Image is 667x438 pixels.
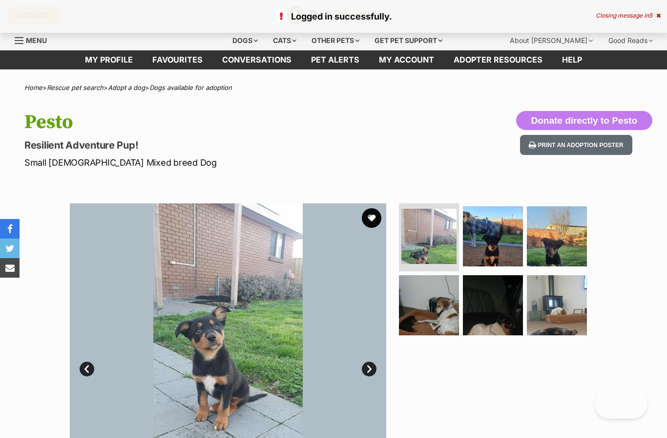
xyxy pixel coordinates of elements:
[24,84,42,91] a: Home
[362,208,381,228] button: favourite
[444,50,552,69] a: Adopter resources
[24,111,407,133] h1: Pesto
[362,362,376,376] a: Next
[369,50,444,69] a: My account
[552,50,592,69] a: Help
[595,389,647,418] iframe: Help Scout Beacon - Open
[649,12,652,19] span: 5
[80,362,94,376] a: Prev
[26,36,47,44] span: Menu
[305,31,366,50] div: Other pets
[520,135,632,155] button: Print an adoption poster
[108,84,145,91] a: Adopt a dog
[24,138,407,152] p: Resilient Adventure Pup!
[15,31,54,48] a: Menu
[149,84,232,91] a: Dogs available for adoption
[226,31,265,50] div: Dogs
[399,275,459,335] img: Photo of Pesto
[47,84,104,91] a: Rescue pet search
[10,10,657,23] p: Logged in successfully.
[463,275,523,335] img: Photo of Pesto
[75,50,143,69] a: My profile
[301,50,369,69] a: Pet alerts
[596,12,661,19] div: Closing message in
[527,206,587,266] img: Photo of Pesto
[143,50,212,69] a: Favourites
[24,156,407,169] p: Small [DEMOGRAPHIC_DATA] Mixed breed Dog
[516,111,653,131] button: Donate directly to Pesto
[463,206,523,266] img: Photo of Pesto
[602,31,660,50] div: Good Reads
[401,209,457,264] img: Photo of Pesto
[503,31,600,50] div: About [PERSON_NAME]
[212,50,301,69] a: conversations
[527,275,587,335] img: Photo of Pesto
[266,31,303,50] div: Cats
[368,31,449,50] div: Get pet support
